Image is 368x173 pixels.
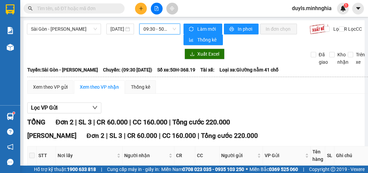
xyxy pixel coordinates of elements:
span: Tài xế: [200,66,214,74]
button: plus [135,3,147,15]
span: SL 3 [78,118,92,126]
span: | [303,166,304,173]
span: Người gửi [221,152,256,159]
button: file-add [151,3,163,15]
span: Làm mới [197,25,217,33]
span: | [159,132,161,140]
img: warehouse-icon [7,44,14,51]
input: 13/10/2025 [110,25,124,33]
span: Loại xe: Giường nằm 41 chỗ [220,66,278,74]
span: search [28,6,33,11]
span: Sài Gòn - Phan Rí [31,24,97,34]
span: Tổng cước 220.000 [201,132,258,140]
span: printer [229,27,235,32]
span: Đơn 2 [56,118,73,126]
span: Số xe: 50H-368.19 [157,66,195,74]
span: In phơi [238,25,253,33]
span: [PERSON_NAME] [27,132,76,140]
span: Miền Nam [161,166,244,173]
sup: 1 [344,3,348,8]
button: bar-chartThống kê [183,34,223,45]
span: 09:30 - 50H-368.19 [143,24,176,34]
button: downloadXuất Excel [185,49,225,59]
span: file-add [154,6,159,11]
span: Hỗ trợ kỹ thuật: [34,166,96,173]
div: Xem theo VP nhận [80,83,119,91]
span: bar-chart [189,37,195,43]
span: Lọc CC [345,25,363,33]
th: SL [325,146,334,165]
span: down [92,105,98,110]
button: In đơn chọn [260,24,297,34]
span: Chuyến: (09:30 [DATE]) [103,66,152,74]
button: syncLàm mới [183,24,222,34]
div: Xem theo VP gửi [33,83,68,91]
span: ⚪️ [246,168,248,171]
th: CC [195,146,220,165]
span: Kho nhận [335,51,351,66]
span: | [198,132,199,140]
span: | [169,118,171,126]
span: Cung cấp máy in - giấy in: [107,166,160,173]
span: Lọc VP Gửi [31,104,58,112]
img: 9k= [309,24,329,34]
button: printerIn phơi [224,24,259,34]
span: Miền Bắc [249,166,298,173]
div: Thống kê [131,83,150,91]
span: Nơi lấy [58,152,115,159]
span: CC 160.000 [133,118,167,126]
span: SL 3 [109,132,122,140]
span: copyright [331,167,335,172]
span: Đã giao [316,51,331,66]
span: caret-down [355,5,361,11]
span: | [93,118,95,126]
span: download [190,52,195,57]
span: Đơn 2 [87,132,104,140]
b: Tuyến: Sài Gòn - [PERSON_NAME] [27,67,98,73]
span: TỔNG [27,118,45,126]
span: sync [189,27,195,32]
span: CR 60.000 [127,132,157,140]
span: | [124,132,126,140]
img: warehouse-icon [7,113,14,120]
span: CR 60.000 [97,118,128,126]
img: icon-new-feature [340,5,346,11]
span: | [129,118,131,126]
span: duyls.minhnghia [287,4,337,12]
input: Tìm tên, số ĐT hoặc mã đơn [37,5,116,12]
th: CR [174,146,195,165]
span: plus [139,6,143,11]
button: Lọc VP Gửi [27,103,101,113]
span: 1 [345,3,347,8]
sup: 1 [13,112,15,114]
span: | [75,118,77,126]
button: caret-down [352,3,364,15]
span: | [101,166,102,173]
img: logo-vxr [6,4,14,15]
span: question-circle [7,128,13,135]
span: Lọc CR [331,25,348,33]
span: CC 160.000 [162,132,196,140]
span: Xuất Excel [197,50,219,58]
span: notification [7,144,13,150]
th: STT [37,146,56,165]
span: Trên xe [353,51,368,66]
span: Thống kê [197,36,218,44]
span: message [7,159,13,165]
th: Tên hàng [311,146,325,165]
span: Tổng cước 220.000 [172,118,230,126]
img: solution-icon [7,27,14,34]
strong: 0369 525 060 [269,167,298,172]
span: aim [170,6,174,11]
span: VP Gửi [265,152,304,159]
strong: 1900 633 818 [67,167,96,172]
span: Người nhận [124,152,167,159]
strong: 0708 023 035 - 0935 103 250 [182,167,244,172]
span: | [106,132,108,140]
button: aim [166,3,178,15]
